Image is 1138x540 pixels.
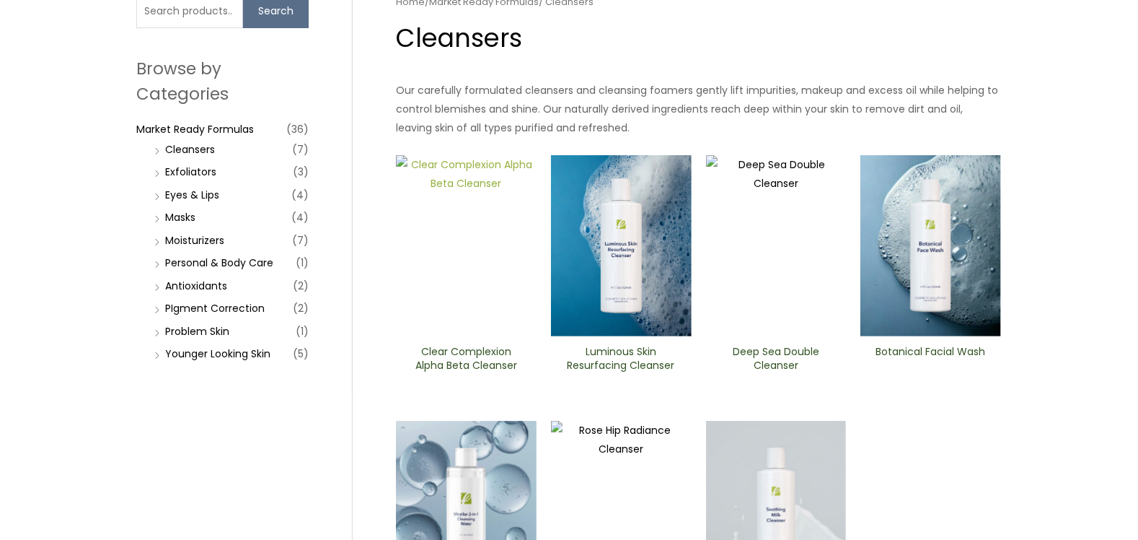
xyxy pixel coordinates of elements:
p: Our carefully formulated cleansers and cleansing foamers gently lift impurities, makeup and exces... [396,81,1001,137]
a: Antioxidants [165,279,227,293]
a: PIgment Correction [165,301,265,315]
span: (2) [293,298,309,318]
a: Masks [165,210,195,225]
a: Clear Complexion Alpha Beta ​Cleanser [408,345,524,378]
h1: Cleansers [396,20,1001,56]
a: Botanical Facial Wash [873,345,989,378]
a: Younger Looking Skin [165,347,270,361]
a: Problem Skin [165,324,229,339]
span: (5) [293,344,309,364]
span: (4) [291,207,309,227]
h2: Luminous Skin Resurfacing ​Cleanser [563,345,679,373]
h2: Deep Sea Double Cleanser [718,345,834,373]
span: (2) [293,276,309,296]
span: (7) [292,139,309,160]
a: Eyes & Lips [165,188,219,202]
span: (7) [292,230,309,251]
a: Deep Sea Double Cleanser [718,345,834,378]
h2: Clear Complexion Alpha Beta ​Cleanser [408,345,524,373]
span: (1) [296,321,309,341]
a: Exfoliators [165,165,216,179]
span: (36) [286,119,309,139]
span: (3) [293,162,309,182]
img: Clear Complexion Alpha Beta ​Cleanser [396,155,537,337]
span: (4) [291,185,309,205]
h2: Browse by Categories [136,56,309,105]
img: Botanical Facial Wash [860,155,1001,337]
a: Moisturizers [165,233,224,248]
a: Personal & Body Care [165,256,273,270]
h2: Botanical Facial Wash [873,345,989,373]
a: Luminous Skin Resurfacing ​Cleanser [563,345,679,378]
span: (1) [296,253,309,273]
a: Cleansers [165,142,215,157]
img: Luminous Skin Resurfacing ​Cleanser [551,155,692,337]
img: Deep Sea Double Cleanser [706,155,847,337]
a: Market Ready Formulas [136,122,254,136]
